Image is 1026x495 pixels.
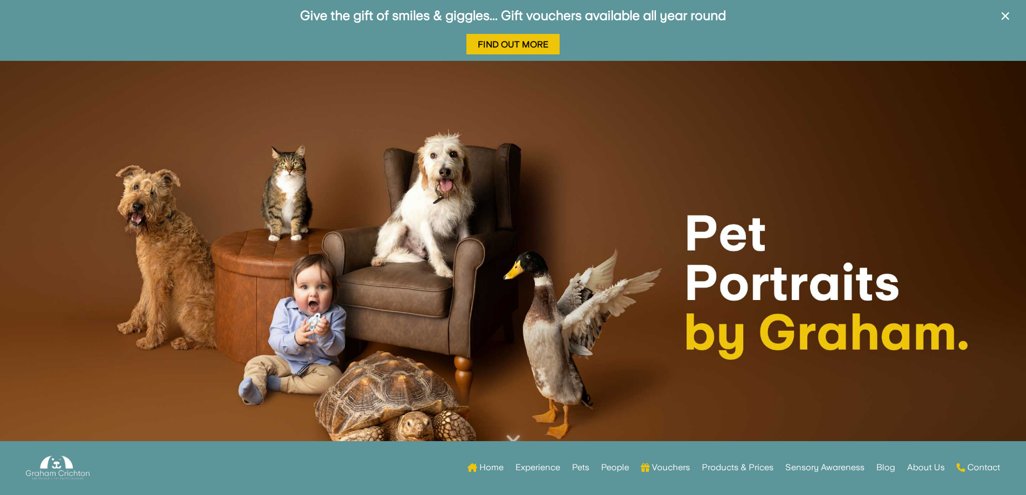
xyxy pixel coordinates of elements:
[300,8,726,23] a: Give the gift of smiles & giggles... Gift vouchers available all year round
[957,447,1000,489] a: Contact
[466,34,560,55] a: Find Out More
[876,447,895,489] a: Blog
[785,447,864,489] a: Sensory Awareness
[572,447,589,489] a: Pets
[515,447,560,489] a: Experience
[641,447,690,489] a: Vouchers
[907,447,945,489] a: About Us
[26,453,89,483] img: Graham Crichton Photography Logo - Graham Crichton - Belfast Family & Pet Photography Studio
[995,7,1015,39] button: ×
[1000,6,1010,26] span: ×
[702,447,773,489] a: Products & Prices
[601,447,629,489] a: People
[467,447,504,489] a: Home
